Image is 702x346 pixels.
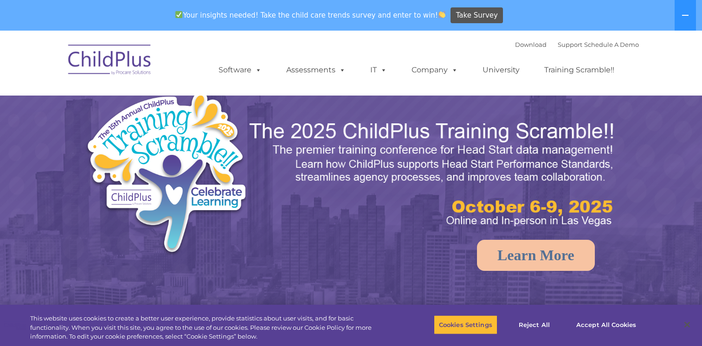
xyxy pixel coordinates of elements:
[515,41,547,48] a: Download
[515,41,639,48] font: |
[558,41,582,48] a: Support
[584,41,639,48] a: Schedule A Demo
[277,61,355,79] a: Assessments
[361,61,396,79] a: IT
[535,61,624,79] a: Training Scramble!!
[434,315,497,334] button: Cookies Settings
[172,6,450,24] span: Your insights needed! Take the child care trends survey and enter to win!
[456,7,498,24] span: Take Survey
[438,11,445,18] img: 👏
[30,314,386,341] div: This website uses cookies to create a better user experience, provide statistics about user visit...
[209,61,271,79] a: Software
[402,61,467,79] a: Company
[175,11,182,18] img: ✅
[64,38,156,84] img: ChildPlus by Procare Solutions
[505,315,563,334] button: Reject All
[473,61,529,79] a: University
[451,7,503,24] a: Take Survey
[677,314,697,335] button: Close
[571,315,641,334] button: Accept All Cookies
[477,240,595,271] a: Learn More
